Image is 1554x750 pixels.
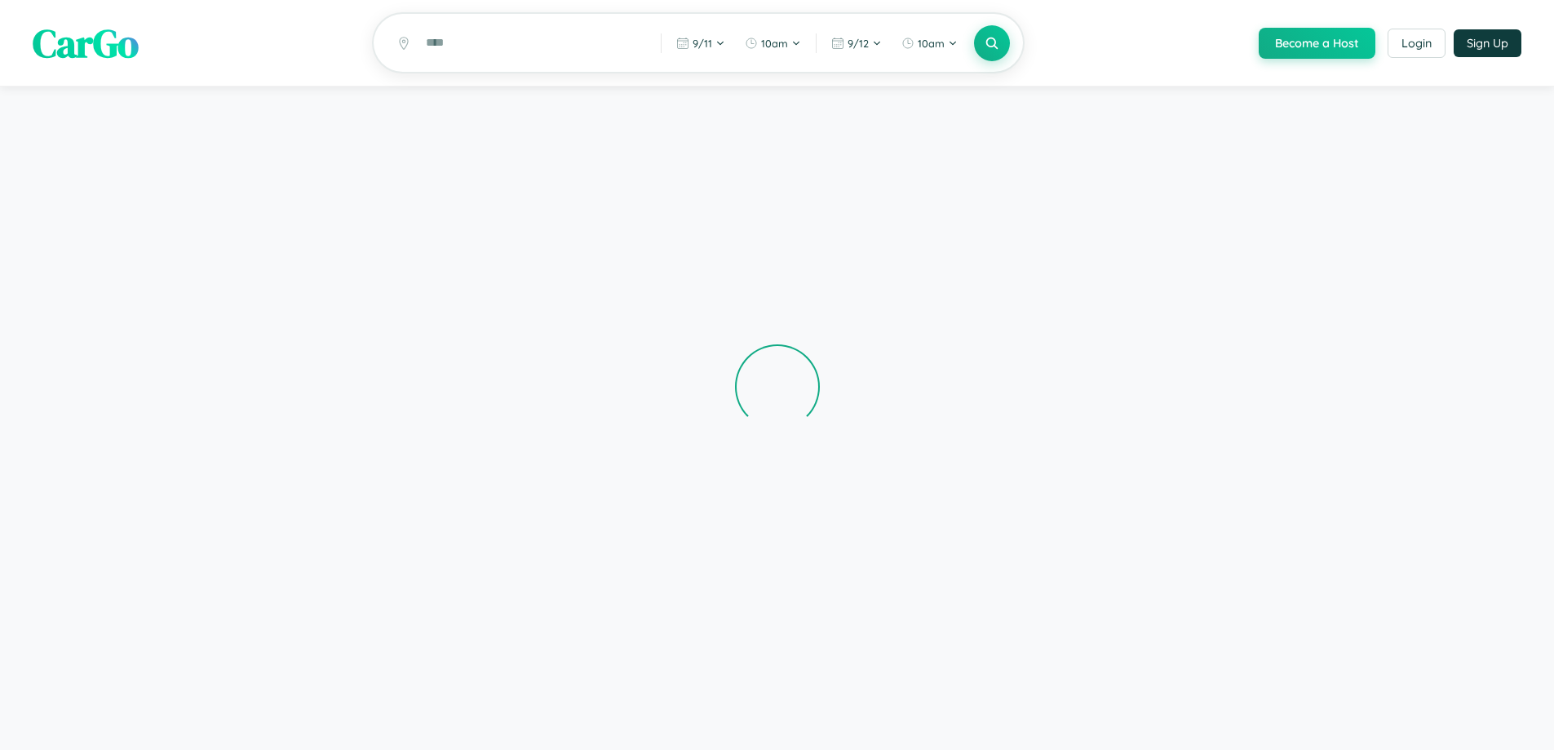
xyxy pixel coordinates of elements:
[693,37,712,50] span: 9 / 11
[761,37,788,50] span: 10am
[893,30,966,56] button: 10am
[823,30,890,56] button: 9/12
[668,30,733,56] button: 9/11
[918,37,945,50] span: 10am
[1388,29,1446,58] button: Login
[1259,28,1375,59] button: Become a Host
[848,37,869,50] span: 9 / 12
[1454,29,1521,57] button: Sign Up
[33,16,139,70] span: CarGo
[737,30,809,56] button: 10am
